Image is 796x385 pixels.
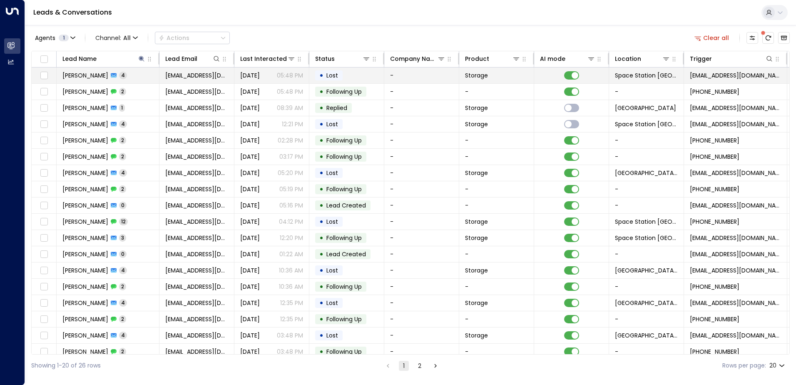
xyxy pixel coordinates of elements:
[319,296,323,310] div: •
[62,266,108,275] span: Scarlet Phillips
[615,266,678,275] span: Space Station Kilburn
[383,360,441,371] nav: pagination navigation
[39,347,49,357] span: Toggle select row
[62,54,97,64] div: Lead Name
[240,104,260,112] span: Yesterday
[459,197,534,213] td: -
[465,54,520,64] div: Product
[119,283,126,290] span: 2
[240,201,260,210] span: Aug 26, 2025
[62,185,108,193] span: Nathan Phillips
[279,185,303,193] p: 05:19 PM
[277,347,303,356] p: 03:48 PM
[746,32,758,44] button: Customize
[778,32,790,44] button: Archived Leads
[615,54,670,64] div: Location
[390,54,437,64] div: Company Name
[615,217,678,226] span: Space Station Wakefield
[319,263,323,277] div: •
[319,247,323,261] div: •
[690,250,781,258] span: leads@space-station.co.uk
[240,299,260,307] span: Aug 16, 2025
[165,169,228,177] span: nanojax@gmail.com
[62,71,108,80] span: Nicola Phillips
[319,133,323,147] div: •
[319,101,323,115] div: •
[609,197,684,213] td: -
[615,331,678,340] span: Space Station Castle Bromwich
[62,315,108,323] span: Kathryn Phillips
[39,200,49,211] span: Toggle select row
[165,54,221,64] div: Lead Email
[165,217,228,226] span: dianephillips124@gmail.com
[279,250,303,258] p: 01:22 AM
[240,185,260,193] span: Sep 01, 2025
[39,135,49,146] span: Toggle select row
[119,332,127,339] span: 4
[240,282,260,291] span: Aug 24, 2025
[165,185,228,193] span: nanojax@gmail.com
[62,136,108,145] span: Miles Phillips-Mee
[240,217,260,226] span: Sep 01, 2025
[384,116,459,132] td: -
[62,54,146,64] div: Lead Name
[326,315,362,323] span: Following Up
[62,282,108,291] span: Scarlet Phillips
[35,35,55,41] span: Agents
[277,87,303,96] p: 05:48 PM
[280,315,303,323] p: 12:35 PM
[326,152,362,161] span: Following Up
[326,347,362,356] span: Following Up
[62,299,108,307] span: Kathryn Phillips
[384,132,459,148] td: -
[390,54,445,64] div: Company Name
[39,217,49,227] span: Toggle select row
[279,201,303,210] p: 05:16 PM
[240,347,260,356] span: Aug 11, 2025
[240,234,260,242] span: Aug 07, 2025
[119,185,126,192] span: 2
[319,215,323,229] div: •
[319,345,323,359] div: •
[240,54,287,64] div: Last Interacted
[315,54,371,64] div: Status
[319,231,323,245] div: •
[119,250,127,257] span: 0
[92,32,141,44] span: Channel:
[609,246,684,262] td: -
[39,298,49,308] span: Toggle select row
[319,312,323,326] div: •
[326,217,338,226] span: Lost
[39,54,49,65] span: Toggle select all
[609,132,684,148] td: -
[319,166,323,180] div: •
[165,54,197,64] div: Lead Email
[326,234,362,242] span: Following Up
[609,279,684,295] td: -
[165,331,228,340] span: bevphil@blueyonder.co.uk
[326,282,362,291] span: Following Up
[39,168,49,178] span: Toggle select row
[165,266,228,275] span: scar_let_phillips@hotmail.co.uk
[119,72,127,79] span: 4
[384,181,459,197] td: -
[33,7,112,17] a: Leads & Conversations
[609,84,684,100] td: -
[39,119,49,130] span: Toggle select row
[165,104,228,112] span: thomasphillips030@gmail.com
[62,152,108,161] span: Shirona Phillips
[384,246,459,262] td: -
[609,181,684,197] td: -
[430,361,440,371] button: Go to next page
[319,182,323,196] div: •
[278,136,303,145] p: 02:28 PM
[769,360,786,372] div: 20
[62,234,108,242] span: Diane Phillips
[465,234,488,242] span: Storage
[615,104,676,112] span: Space Station Stirchley
[319,198,323,212] div: •
[240,136,260,145] span: Aug 08, 2025
[326,299,338,307] span: Lost
[459,181,534,197] td: -
[459,344,534,360] td: -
